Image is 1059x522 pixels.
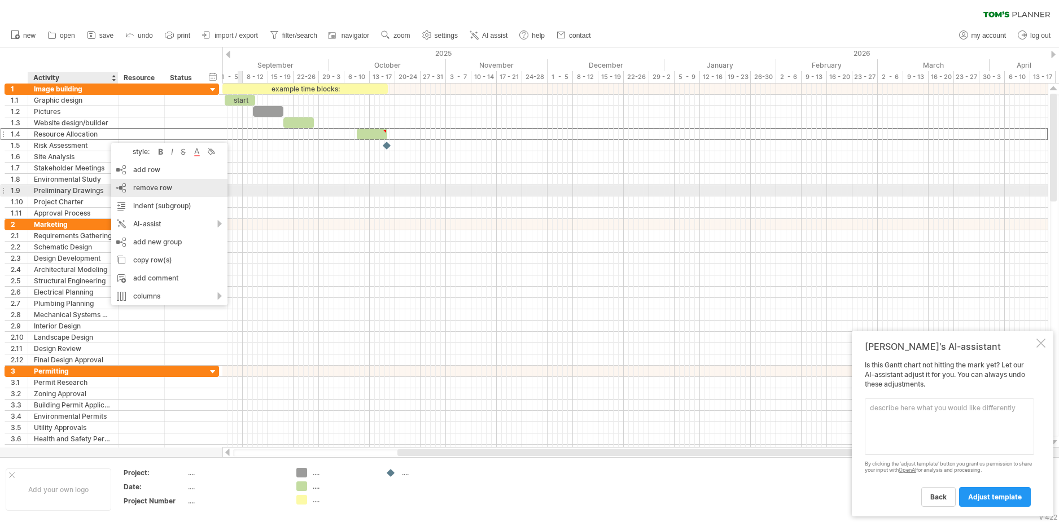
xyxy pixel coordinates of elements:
[34,129,112,139] div: Resource Allocation
[342,32,369,40] span: navigator
[124,72,158,84] div: Resource
[959,487,1031,507] a: adjust template
[111,287,227,305] div: columns
[700,71,725,83] div: 12 - 16
[11,151,28,162] div: 1.6
[11,400,28,410] div: 3.3
[34,219,112,230] div: Marketing
[11,366,28,376] div: 3
[34,95,112,106] div: Graphic design
[34,321,112,331] div: Interior Design
[548,71,573,83] div: 1 - 5
[268,71,294,83] div: 15 - 19
[421,71,446,83] div: 27 - 31
[188,468,283,477] div: ....
[482,32,507,40] span: AI assist
[11,219,28,230] div: 2
[11,242,28,252] div: 2.2
[573,71,598,83] div: 8 - 12
[11,95,28,106] div: 1.1
[865,361,1034,506] div: Is this Gantt chart not hitting the mark yet? Let our AI-assistant adjust it for you. You can alw...
[903,71,929,83] div: 9 - 13
[751,71,776,83] div: 26-30
[899,467,916,473] a: OpenAI
[122,28,156,43] a: undo
[34,106,112,117] div: Pictures
[34,354,112,365] div: Final Design Approval
[319,71,344,83] div: 29 - 3
[34,174,112,185] div: Environmental Study
[111,215,227,233] div: AI-assist
[378,28,413,43] a: zoom
[968,493,1022,501] span: adjust template
[34,242,112,252] div: Schematic Design
[34,140,112,151] div: Risk Assessment
[34,377,112,388] div: Permit Research
[446,71,471,83] div: 3 - 7
[34,196,112,207] div: Project Charter
[1005,71,1030,83] div: 6 - 10
[972,32,1006,40] span: my account
[11,208,28,218] div: 1.11
[921,487,956,507] a: back
[11,354,28,365] div: 2.12
[395,71,421,83] div: 20-24
[11,287,28,297] div: 2.6
[170,72,195,84] div: Status
[393,32,410,40] span: zoom
[852,71,878,83] div: 23 - 27
[929,71,954,83] div: 16 - 20
[11,332,28,343] div: 2.10
[930,493,947,501] span: back
[34,287,112,297] div: Electrical Planning
[188,482,283,492] div: ....
[532,32,545,40] span: help
[124,482,186,492] div: Date:
[217,71,243,83] div: 1 - 5
[467,28,511,43] a: AI assist
[344,71,370,83] div: 6 - 10
[34,163,112,173] div: Stakeholder Meetings
[1030,71,1056,83] div: 13 - 17
[111,161,227,179] div: add row
[34,298,112,309] div: Plumbing Planning
[34,275,112,286] div: Structural Engineering
[522,71,548,83] div: 24-28
[776,71,802,83] div: 2 - 6
[419,28,461,43] a: settings
[954,71,979,83] div: 23 - 27
[11,264,28,275] div: 2.4
[11,309,28,320] div: 2.8
[111,251,227,269] div: copy row(s)
[956,28,1009,43] a: my account
[45,28,78,43] a: open
[188,496,283,506] div: ....
[326,28,373,43] a: navigator
[878,59,990,71] div: March 2026
[11,129,28,139] div: 1.4
[34,309,112,320] div: Mechanical Systems Design
[1039,513,1057,521] div: v 422
[34,411,112,422] div: Environmental Permits
[267,28,321,43] a: filter/search
[548,59,664,71] div: December 2025
[497,71,522,83] div: 17 - 21
[313,495,374,505] div: ....
[199,28,261,43] a: import / export
[402,468,463,477] div: ....
[34,84,112,94] div: Image building
[99,32,113,40] span: save
[11,275,28,286] div: 2.5
[34,343,112,354] div: Design Review
[11,140,28,151] div: 1.5
[34,433,112,444] div: Health and Safety Permits
[11,84,28,94] div: 1
[282,32,317,40] span: filter/search
[11,253,28,264] div: 2.3
[11,298,28,309] div: 2.7
[11,377,28,388] div: 3.1
[624,71,649,83] div: 22-26
[11,422,28,433] div: 3.5
[34,388,112,399] div: Zoning Approval
[34,332,112,343] div: Landscape Design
